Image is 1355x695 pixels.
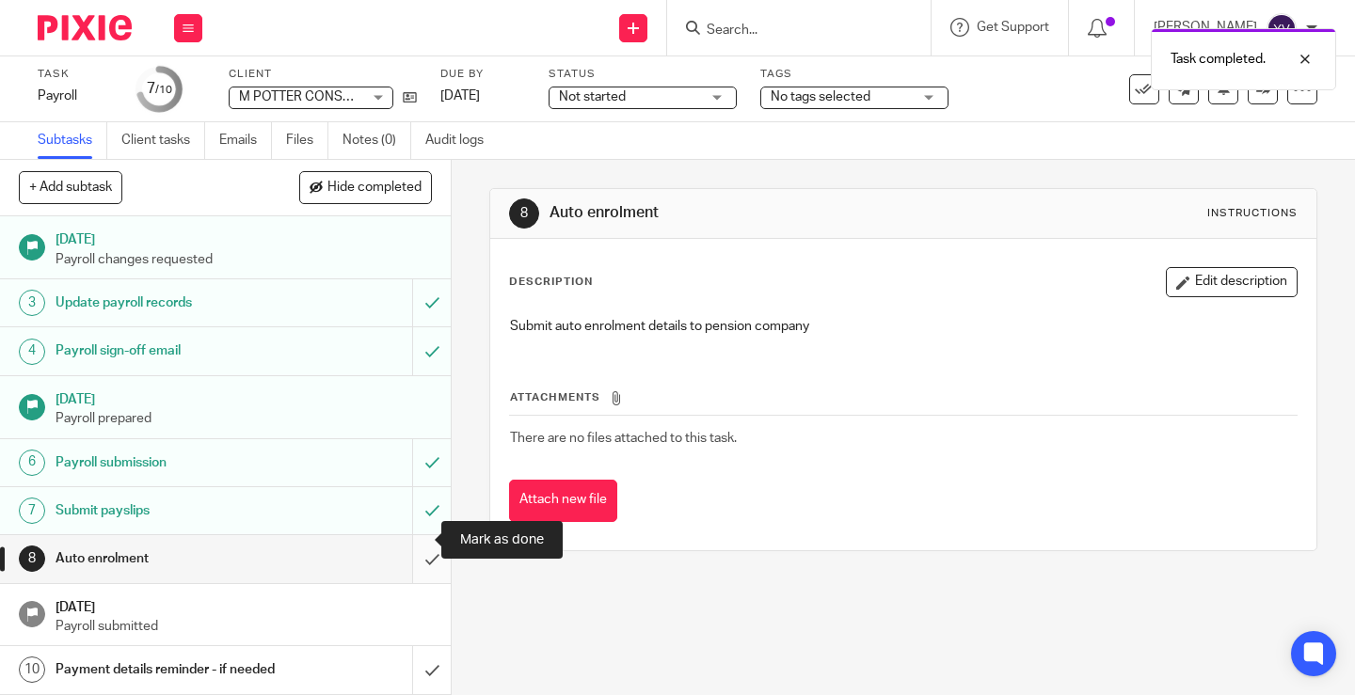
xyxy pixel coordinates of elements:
[771,90,870,103] span: No tags selected
[19,450,45,476] div: 6
[229,67,417,82] label: Client
[509,275,593,290] p: Description
[121,122,205,159] a: Client tasks
[425,122,498,159] a: Audit logs
[56,250,432,269] p: Payroll changes requested
[440,89,480,103] span: [DATE]
[38,67,113,82] label: Task
[19,290,45,316] div: 3
[549,67,737,82] label: Status
[19,339,45,365] div: 4
[510,317,1297,336] p: Submit auto enrolment details to pension company
[327,181,422,196] span: Hide completed
[510,392,600,403] span: Attachments
[56,386,432,409] h1: [DATE]
[38,87,113,105] div: Payroll
[19,498,45,524] div: 7
[56,593,432,617] h1: [DATE]
[19,545,45,572] div: 8
[343,122,411,159] a: Notes (0)
[509,480,617,522] button: Attach new file
[1166,267,1298,297] button: Edit description
[550,203,944,223] h1: Auto enrolment
[56,289,281,317] h1: Update payroll records
[56,656,281,684] h1: Payment details reminder - if needed
[19,656,45,683] div: 10
[1207,206,1298,221] div: Instructions
[286,122,328,159] a: Files
[510,432,737,445] span: There are no files attached to this task.
[299,171,432,203] button: Hide completed
[56,337,281,365] h1: Payroll sign-off email
[219,122,272,159] a: Emails
[239,90,450,103] span: M POTTER CONSULTANTS LIMITED
[56,497,281,525] h1: Submit payslips
[147,78,172,100] div: 7
[56,409,432,428] p: Payroll prepared
[1267,13,1297,43] img: svg%3E
[38,15,132,40] img: Pixie
[1171,50,1266,69] p: Task completed.
[19,171,122,203] button: + Add subtask
[559,90,626,103] span: Not started
[440,67,525,82] label: Due by
[56,449,281,477] h1: Payroll submission
[509,198,539,229] div: 8
[38,122,107,159] a: Subtasks
[155,85,172,95] small: /10
[56,617,432,636] p: Payroll submitted
[56,226,432,249] h1: [DATE]
[56,545,281,573] h1: Auto enrolment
